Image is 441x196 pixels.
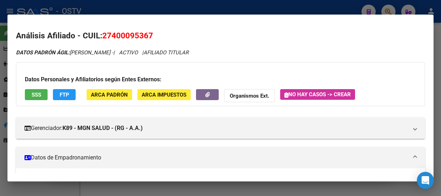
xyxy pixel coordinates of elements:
[16,49,113,56] span: [PERSON_NAME] -
[137,89,191,100] button: ARCA Impuestos
[143,49,189,56] span: AFILIADO TITULAR
[284,91,351,98] span: No hay casos -> Crear
[142,92,186,98] span: ARCA Impuestos
[16,49,70,56] strong: DATOS PADRÓN ÁGIL:
[16,147,425,168] mat-expansion-panel-header: Datos de Empadronamiento
[16,49,189,56] i: | ACTIVO |
[87,89,132,100] button: ARCA Padrón
[62,124,143,132] strong: K89 - MGN SALUD - (RG - A.A.)
[25,89,48,100] button: SSS
[16,30,425,42] h2: Análisis Afiliado - CUIL:
[91,92,128,98] span: ARCA Padrón
[32,92,41,98] span: SSS
[102,31,153,40] span: 27400095367
[60,92,69,98] span: FTP
[24,153,408,162] mat-panel-title: Datos de Empadronamiento
[417,172,434,189] div: Open Intercom Messenger
[24,124,408,132] mat-panel-title: Gerenciador:
[280,89,355,100] button: No hay casos -> Crear
[224,89,275,102] button: Organismos Ext.
[230,93,269,99] strong: Organismos Ext.
[16,118,425,139] mat-expansion-panel-header: Gerenciador:K89 - MGN SALUD - (RG - A.A.)
[53,89,76,100] button: FTP
[25,75,416,84] h3: Datos Personales y Afiliatorios según Entes Externos:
